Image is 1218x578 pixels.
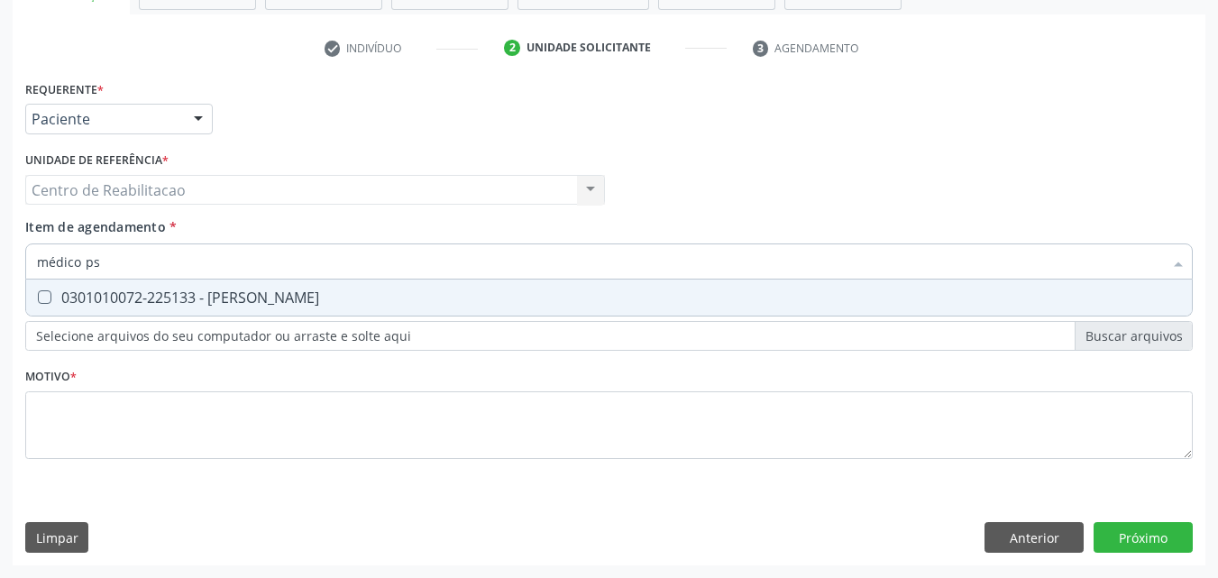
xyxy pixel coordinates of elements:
button: Próximo [1094,522,1193,553]
input: Buscar por procedimentos [37,243,1163,280]
label: Requerente [25,76,104,104]
div: Unidade solicitante [527,40,651,56]
span: Item de agendamento [25,218,166,235]
button: Limpar [25,522,88,553]
span: Paciente [32,110,176,128]
div: 0301010072-225133 - [PERSON_NAME] [37,290,1181,305]
button: Anterior [984,522,1084,553]
label: Motivo [25,363,77,391]
div: 2 [504,40,520,56]
label: Unidade de referência [25,147,169,175]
